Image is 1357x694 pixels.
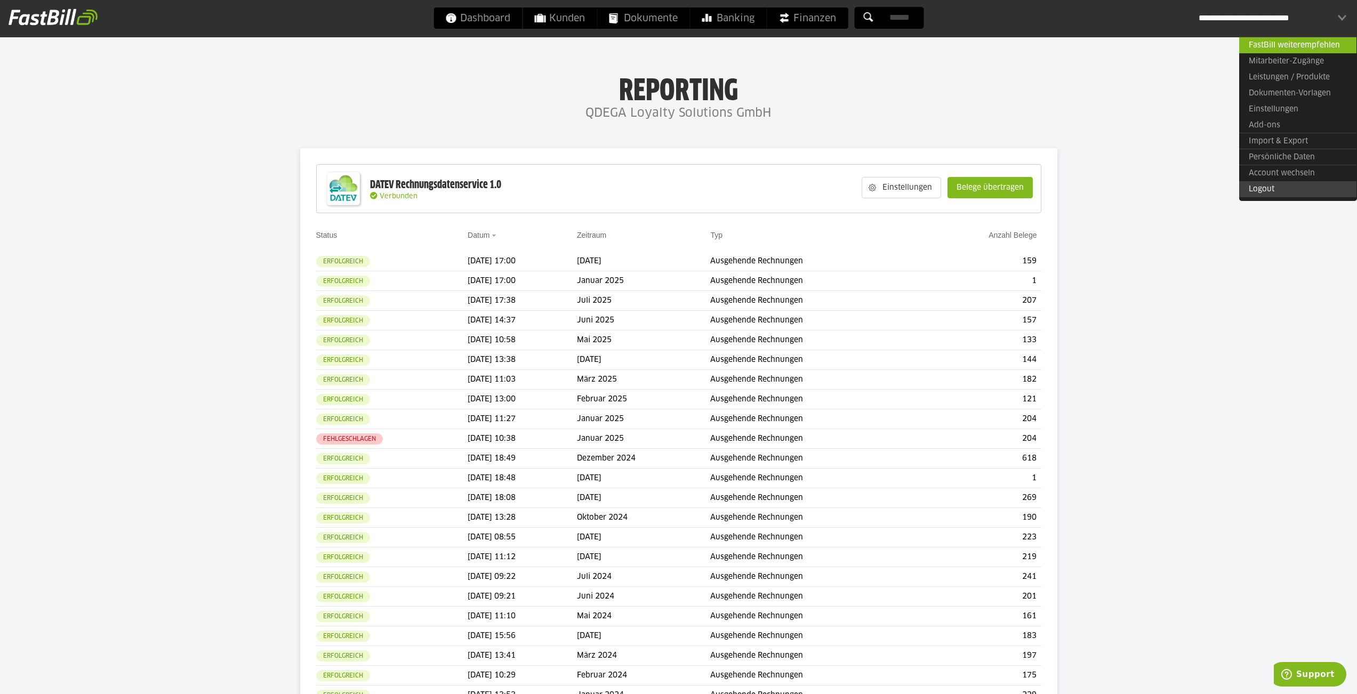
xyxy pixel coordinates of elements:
[316,650,370,661] sl-badge: Erfolgreich
[316,315,370,326] sl-badge: Erfolgreich
[702,7,754,29] span: Banking
[922,547,1041,567] td: 219
[690,7,766,29] a: Banking
[710,528,921,547] td: Ausgehende Rechnungen
[710,666,921,685] td: Ausgehende Rechnungen
[316,335,370,346] sl-badge: Erfolgreich
[710,409,921,429] td: Ausgehende Rechnungen
[710,587,921,607] td: Ausgehende Rechnungen
[710,350,921,370] td: Ausgehende Rechnungen
[1239,69,1356,85] a: Leistungen / Produkte
[316,512,370,523] sl-badge: Erfolgreich
[468,646,577,666] td: [DATE] 13:41
[107,75,1250,103] h1: Reporting
[710,488,921,508] td: Ausgehende Rechnungen
[468,666,577,685] td: [DATE] 10:29
[316,374,370,385] sl-badge: Erfolgreich
[468,547,577,567] td: [DATE] 11:12
[922,252,1041,271] td: 159
[710,390,921,409] td: Ausgehende Rechnungen
[922,429,1041,449] td: 204
[468,567,577,587] td: [DATE] 09:22
[316,354,370,366] sl-badge: Erfolgreich
[577,271,710,291] td: Januar 2025
[577,252,710,271] td: [DATE]
[577,646,710,666] td: März 2024
[922,291,1041,311] td: 207
[1239,181,1356,197] a: Logout
[948,177,1033,198] sl-button: Belege übertragen
[767,7,848,29] a: Finanzen
[468,231,489,239] a: Datum
[577,370,710,390] td: März 2025
[922,587,1041,607] td: 201
[922,350,1041,370] td: 144
[468,508,577,528] td: [DATE] 13:28
[1239,37,1356,53] a: FastBill weiterempfehlen
[322,167,365,210] img: DATEV-Datenservice Logo
[577,469,710,488] td: [DATE]
[445,7,510,29] span: Dashboard
[862,177,941,198] sl-button: Einstellungen
[468,469,577,488] td: [DATE] 18:48
[577,409,710,429] td: Januar 2025
[922,626,1041,646] td: 183
[922,508,1041,528] td: 190
[316,532,370,543] sl-badge: Erfolgreich
[577,311,710,330] td: Juni 2025
[316,670,370,681] sl-badge: Erfolgreich
[468,409,577,429] td: [DATE] 11:27
[922,646,1041,666] td: 197
[370,178,501,192] div: DATEV Rechnungsdatenservice 1.0
[922,409,1041,429] td: 204
[9,9,98,26] img: fastbill_logo_white.png
[1239,149,1356,165] a: Persönliche Daten
[468,350,577,370] td: [DATE] 13:38
[710,469,921,488] td: Ausgehende Rechnungen
[380,193,417,200] span: Verbunden
[710,429,921,449] td: Ausgehende Rechnungen
[922,666,1041,685] td: 175
[710,370,921,390] td: Ausgehende Rechnungen
[577,330,710,350] td: Mai 2025
[710,547,921,567] td: Ausgehende Rechnungen
[577,350,710,370] td: [DATE]
[922,370,1041,390] td: 182
[1239,117,1356,133] a: Add-ons
[922,390,1041,409] td: 121
[922,311,1041,330] td: 157
[577,231,606,239] a: Zeitraum
[922,330,1041,350] td: 133
[492,235,499,237] img: sort_desc.gif
[1274,662,1346,689] iframe: Öffnet ein Widget, in dem Sie weitere Informationen finden
[468,370,577,390] td: [DATE] 11:03
[1239,165,1356,181] a: Account wechseln
[710,626,921,646] td: Ausgehende Rechnungen
[1239,133,1356,149] a: Import & Export
[577,488,710,508] td: [DATE]
[577,587,710,607] td: Juni 2024
[316,276,370,287] sl-badge: Erfolgreich
[710,508,921,528] td: Ausgehende Rechnungen
[1239,101,1356,117] a: Einstellungen
[468,271,577,291] td: [DATE] 17:00
[316,433,383,445] sl-badge: Fehlgeschlagen
[922,488,1041,508] td: 269
[922,469,1041,488] td: 1
[577,429,710,449] td: Januar 2025
[468,291,577,311] td: [DATE] 17:38
[710,311,921,330] td: Ausgehende Rechnungen
[316,631,370,642] sl-badge: Erfolgreich
[468,429,577,449] td: [DATE] 10:38
[710,231,722,239] a: Typ
[710,449,921,469] td: Ausgehende Rechnungen
[468,390,577,409] td: [DATE] 13:00
[468,311,577,330] td: [DATE] 14:37
[577,508,710,528] td: Oktober 2024
[609,7,678,29] span: Dokumente
[316,571,370,583] sl-badge: Erfolgreich
[577,547,710,567] td: [DATE]
[316,473,370,484] sl-badge: Erfolgreich
[523,7,597,29] a: Kunden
